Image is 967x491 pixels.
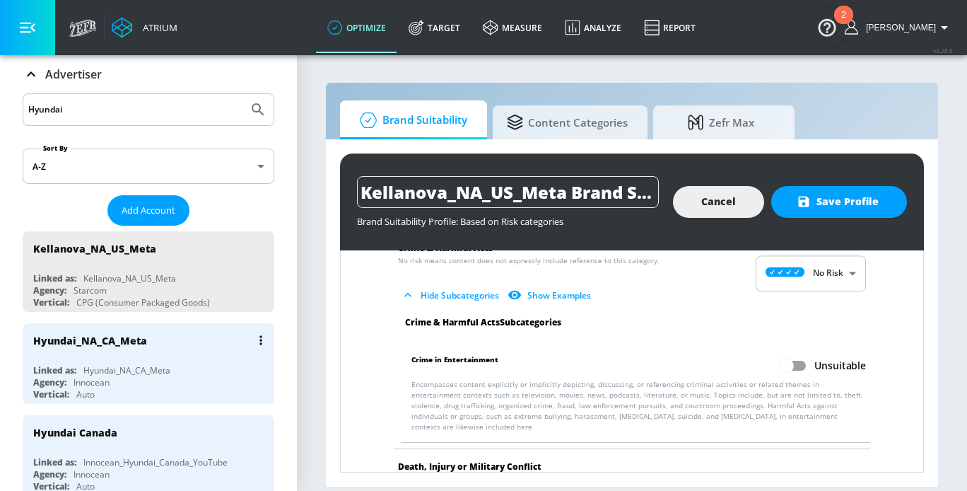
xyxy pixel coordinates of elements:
[74,284,107,296] div: Starcom
[841,15,846,33] div: 2
[845,19,953,36] button: [PERSON_NAME]
[33,388,69,400] div: Vertical:
[771,186,907,218] button: Save Profile
[76,296,210,308] div: CPG (Consumer Packaged Goods)
[23,149,274,184] div: A-Z
[33,272,76,284] div: Linked as:
[505,284,597,307] button: Show Examples
[28,100,242,119] input: Search by name
[933,47,953,54] span: v 4.28.0
[23,323,274,404] div: Hyundai_NA_CA_MetaLinked as:Hyundai_NA_CA_MetaAgency:InnoceanVertical:Auto
[122,202,175,219] span: Add Account
[701,193,736,211] span: Cancel
[33,364,76,376] div: Linked as:
[411,379,866,432] p: Encompasses content explicitly or implicitly depicting, discussing, or referencing criminal activ...
[23,54,274,94] div: Advertiser
[398,284,505,307] button: Hide Subcategories
[799,193,879,211] span: Save Profile
[814,359,866,373] span: Unsuitable
[398,255,660,266] span: No risk means content does not expressly include reference to this category.
[40,144,71,153] label: Sort By
[507,105,628,139] span: Content Categories
[83,456,228,468] div: Innocean_Hyundai_Canada_YouTube
[112,17,177,38] a: Atrium
[83,364,170,376] div: Hyundai_NA_CA_Meta
[45,67,102,82] p: Advertiser
[397,2,471,53] a: Target
[354,103,467,137] span: Brand Suitability
[860,23,936,33] span: login as: jen.breen@zefr.com
[316,2,397,53] a: optimize
[33,296,69,308] div: Vertical:
[242,94,274,125] button: Submit Search
[398,242,493,254] span: Crime & Harmful Acts
[33,242,156,255] div: Kellanova_NA_US_Meta
[394,317,877,328] div: Crime & Harmful Acts Subcategories
[33,456,76,468] div: Linked as:
[411,352,498,379] span: Crime in Entertainment
[74,376,110,388] div: Innocean
[107,195,189,226] button: Add Account
[33,376,66,388] div: Agency:
[471,2,553,53] a: measure
[357,208,659,228] div: Brand Suitability Profile: Based on Risk categories
[137,21,177,34] div: Atrium
[76,388,95,400] div: Auto
[553,2,633,53] a: Analyze
[33,284,66,296] div: Agency:
[74,468,110,480] div: Innocean
[398,461,541,473] span: Death, Injury or Military Conflict
[807,7,847,47] button: Open Resource Center, 2 new notifications
[33,334,147,347] div: Hyundai_NA_CA_Meta
[23,231,274,312] div: Kellanova_NA_US_MetaLinked as:Kellanova_NA_US_MetaAgency:StarcomVertical:CPG (Consumer Packaged G...
[83,272,176,284] div: Kellanova_NA_US_Meta
[633,2,707,53] a: Report
[33,426,117,439] div: Hyundai Canada
[673,186,764,218] button: Cancel
[813,267,843,280] p: No Risk
[667,105,775,139] span: Zefr Max
[33,468,66,480] div: Agency:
